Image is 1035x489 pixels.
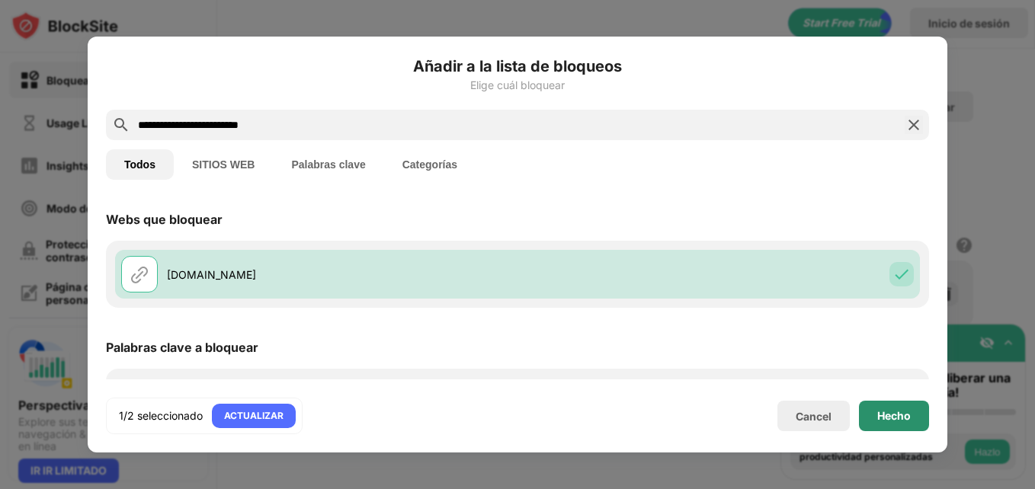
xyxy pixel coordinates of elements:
div: ACTUALIZAR [224,408,284,423]
div: 1/2 seleccionado [119,408,203,423]
button: Palabras clave [273,149,383,180]
button: SITIOS WEB [174,149,273,180]
div: Webs que bloquear [106,212,223,227]
button: Todos [106,149,174,180]
div: Hecho [877,410,911,422]
img: search.svg [112,116,130,134]
div: Elige cuál bloquear [106,79,929,91]
div: Palabras clave a bloquear [106,340,258,355]
div: [DOMAIN_NAME] [167,267,517,283]
button: Categorías [384,149,476,180]
img: search-close [905,116,923,134]
h6: Añadir a la lista de bloqueos [106,55,929,78]
div: Cancel [796,410,832,423]
img: url.svg [130,265,149,283]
